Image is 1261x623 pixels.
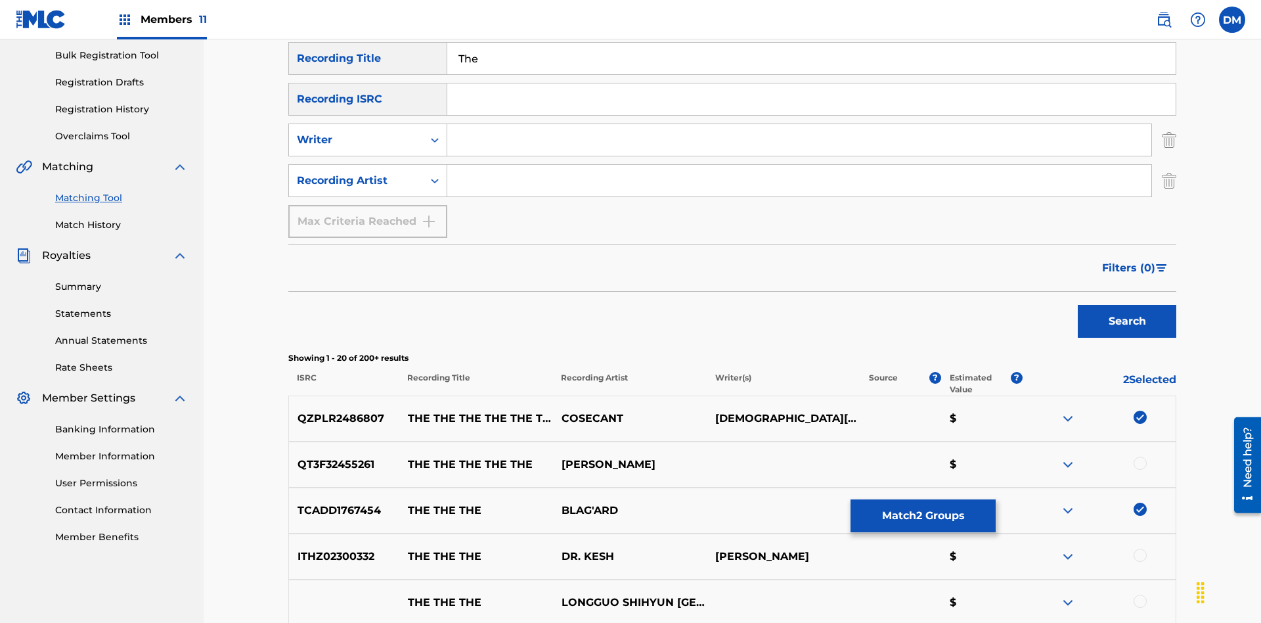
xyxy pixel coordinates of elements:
[55,49,188,62] a: Bulk Registration Tool
[55,218,188,232] a: Match History
[55,129,188,143] a: Overclaims Tool
[1078,305,1176,338] button: Search
[1162,124,1176,156] img: Delete Criterion
[1102,260,1155,276] span: Filters ( 0 )
[55,476,188,490] a: User Permissions
[55,503,188,517] a: Contact Information
[172,390,188,406] img: expand
[297,132,415,148] div: Writer
[199,13,207,26] span: 11
[1011,372,1023,384] span: ?
[288,42,1176,344] form: Search Form
[1185,7,1211,33] div: Help
[1094,252,1176,285] button: Filters (0)
[1219,7,1245,33] div: User Menu
[55,530,188,544] a: Member Benefits
[399,503,553,519] p: THE THE THE
[1156,264,1167,272] img: filter
[297,173,415,189] div: Recording Artist
[55,191,188,205] a: Matching Tool
[552,372,706,396] p: Recording Artist
[1156,12,1172,28] img: search
[16,159,32,175] img: Matching
[706,411,860,427] p: [DEMOGRAPHIC_DATA][PERSON_NAME]
[399,372,552,396] p: Recording Title
[16,10,66,29] img: MLC Logo
[552,595,706,611] p: LONGGUO SHIHYUN [GEOGRAPHIC_DATA]
[42,159,93,175] span: Matching
[289,503,399,519] p: TCADD1767454
[42,390,135,406] span: Member Settings
[1060,411,1076,427] img: expand
[1060,549,1076,565] img: expand
[289,411,399,427] p: QZPLR2486807
[552,411,706,427] p: COSECANT
[1195,560,1261,623] iframe: Chat Widget
[55,361,188,375] a: Rate Sheets
[399,411,553,427] p: THE THE THE THE THE THE THE THE
[929,372,941,384] span: ?
[941,595,1023,611] p: $
[1134,411,1147,424] img: deselect
[1224,412,1261,520] iframe: Resource Center
[706,372,860,396] p: Writer(s)
[55,76,188,89] a: Registration Drafts
[1060,595,1076,611] img: expand
[55,280,188,294] a: Summary
[1190,573,1211,612] div: Drag
[55,307,188,321] a: Statements
[1023,372,1176,396] p: 2 Selected
[1190,12,1206,28] img: help
[289,457,399,473] p: QT3F32455261
[851,499,996,532] button: Match2 Groups
[1151,7,1177,33] a: Public Search
[289,549,399,565] p: ITHZ02300332
[42,248,91,264] span: Royalties
[399,549,553,565] p: THE THE THE
[141,12,207,27] span: Members
[1060,503,1076,519] img: expand
[399,457,553,473] p: THE THE THE THE THE
[706,549,860,565] p: [PERSON_NAME]
[399,595,553,611] p: THE THE THE
[55,334,188,348] a: Annual Statements
[1134,503,1147,516] img: deselect
[869,372,898,396] p: Source
[552,457,706,473] p: [PERSON_NAME]
[55,103,188,116] a: Registration History
[950,372,1010,396] p: Estimated Value
[941,549,1023,565] p: $
[172,159,188,175] img: expand
[16,390,32,406] img: Member Settings
[941,411,1023,427] p: $
[172,248,188,264] img: expand
[552,503,706,519] p: BLAG'ARD
[117,12,133,28] img: Top Rightsholders
[552,549,706,565] p: DR. KESH
[1060,457,1076,473] img: expand
[55,450,188,463] a: Member Information
[1162,164,1176,197] img: Delete Criterion
[941,457,1023,473] p: $
[288,372,399,396] p: ISRC
[16,248,32,264] img: Royalties
[288,352,1176,364] p: Showing 1 - 20 of 200+ results
[55,423,188,436] a: Banking Information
